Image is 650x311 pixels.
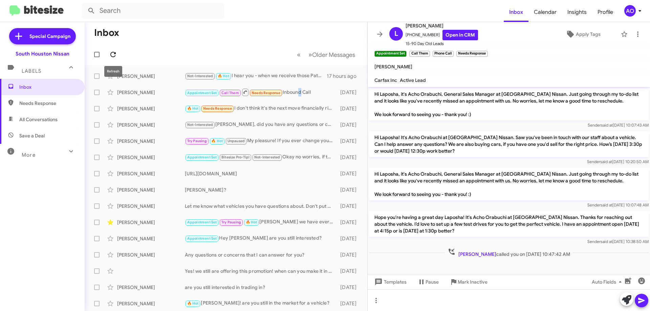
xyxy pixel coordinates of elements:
[117,121,185,128] div: [PERSON_NAME]
[304,48,359,62] button: Next
[369,88,649,120] p: Hi Laposha, it's Acho Orabuchi, General Sales Manager at [GEOGRAPHIC_DATA] Nissan. Just going thr...
[117,138,185,145] div: [PERSON_NAME]
[312,51,355,59] span: Older Messages
[22,152,36,158] span: More
[369,211,649,237] p: Hope you're having a great day Laposha! It's Acho Orabuchi at [GEOGRAPHIC_DATA] Nissan. Thanks fo...
[394,28,398,39] span: L
[185,137,337,145] div: My pleasure! If you ever change your mind please do not hesitate to reach back out.
[117,235,185,242] div: [PERSON_NAME]
[117,105,185,112] div: [PERSON_NAME]
[337,138,362,145] div: [DATE]
[587,159,649,164] span: Sender [DATE] 10:20:50 AM
[221,220,241,224] span: Try Pausing
[592,276,624,288] span: Auto Fields
[601,239,612,244] span: said at
[587,202,649,207] span: Sender [DATE] 10:07:48 AM
[442,30,478,40] a: Open in CRM
[297,50,301,59] span: «
[185,203,337,209] div: Let me know what vehicles you have questions about. Don't put your name or phone number on anythi...
[433,51,454,57] small: Phone Call
[117,284,185,291] div: [PERSON_NAME]
[337,300,362,307] div: [DATE]
[586,276,630,288] button: Auto Fields
[185,121,337,129] div: [PERSON_NAME], did you have any questions or concerns before moving forward with that appraisal?
[308,50,312,59] span: »
[592,2,619,22] a: Profile
[185,88,337,96] div: Inbound Call
[185,105,337,112] div: I don't think it's the next move financially right now
[185,218,337,226] div: [PERSON_NAME] we have everything ready to go for you to sign is there a concern holding you back?
[337,268,362,274] div: [DATE]
[187,139,207,143] span: Try Pausing
[19,100,77,107] span: Needs Response
[185,153,337,161] div: Okay no worries, if there are any changes on your end and on our end as well - please do reach ba...
[187,220,217,224] span: Appointment Set
[444,276,493,288] button: Mark Inactive
[528,2,562,22] a: Calendar
[337,121,362,128] div: [DATE]
[185,235,337,242] div: Hey [PERSON_NAME] are you still interested?
[458,251,496,257] span: [PERSON_NAME]
[16,50,69,57] div: South Houston Nissan
[117,73,185,80] div: [PERSON_NAME]
[187,123,213,127] span: Not-Interested
[456,51,487,57] small: Needs Response
[117,219,185,226] div: [PERSON_NAME]
[337,186,362,193] div: [DATE]
[218,74,229,78] span: 🔥 Hot
[246,220,257,224] span: 🔥 Hot
[117,203,185,209] div: [PERSON_NAME]
[373,276,407,288] span: Templates
[187,91,217,95] span: Appointment Set
[19,132,45,139] span: Save a Deal
[600,159,612,164] span: said at
[412,276,444,288] button: Pause
[576,28,601,40] span: Apply Tags
[548,28,617,40] button: Apply Tags
[227,139,245,143] span: Unpaused
[203,106,232,111] span: Needs Response
[337,251,362,258] div: [DATE]
[187,236,217,241] span: Appointment Set
[22,68,41,74] span: Labels
[406,30,478,40] span: [PHONE_NUMBER]
[619,5,643,17] button: AO
[94,27,119,38] h1: Inbox
[185,251,337,258] div: Any questions or concerns that I can answer for you?
[117,186,185,193] div: [PERSON_NAME]
[221,91,239,95] span: Call Them
[601,202,612,207] span: said at
[187,106,199,111] span: 🔥 Hot
[117,251,185,258] div: [PERSON_NAME]
[337,89,362,96] div: [DATE]
[601,123,613,128] span: said at
[293,48,305,62] button: Previous
[400,77,426,83] span: Active Lead
[504,2,528,22] a: Inbox
[337,284,362,291] div: [DATE]
[327,73,362,80] div: 17 hours ago
[185,268,337,274] div: Yes! we still are offering this promotion! when can you make it in with a proof of income, reside...
[29,33,70,40] span: Special Campaign
[368,276,412,288] button: Templates
[19,116,58,123] span: All Conversations
[117,170,185,177] div: [PERSON_NAME]
[185,72,327,80] div: I hear you - when we receive those Pathfinders you'll be the first we call!
[409,51,430,57] small: Call Them
[82,3,224,19] input: Search
[562,2,592,22] span: Insights
[337,154,362,161] div: [DATE]
[19,84,77,90] span: Inbox
[185,284,337,291] div: are you still interested in trading in?
[337,105,362,112] div: [DATE]
[374,64,412,70] span: [PERSON_NAME]
[369,131,649,157] p: Hi Laposha! It's Acho Orabuchi at [GEOGRAPHIC_DATA] Nissan. Saw you've been in touch with our sta...
[254,155,280,159] span: Not-Interested
[337,203,362,209] div: [DATE]
[221,155,250,159] span: Bitesize Pro-Tip!
[587,239,649,244] span: Sender [DATE] 10:38:50 AM
[426,276,439,288] span: Pause
[369,168,649,200] p: Hi Laposha, it's Acho Orabuchi, General Sales Manager at [GEOGRAPHIC_DATA] Nissan. Just going thr...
